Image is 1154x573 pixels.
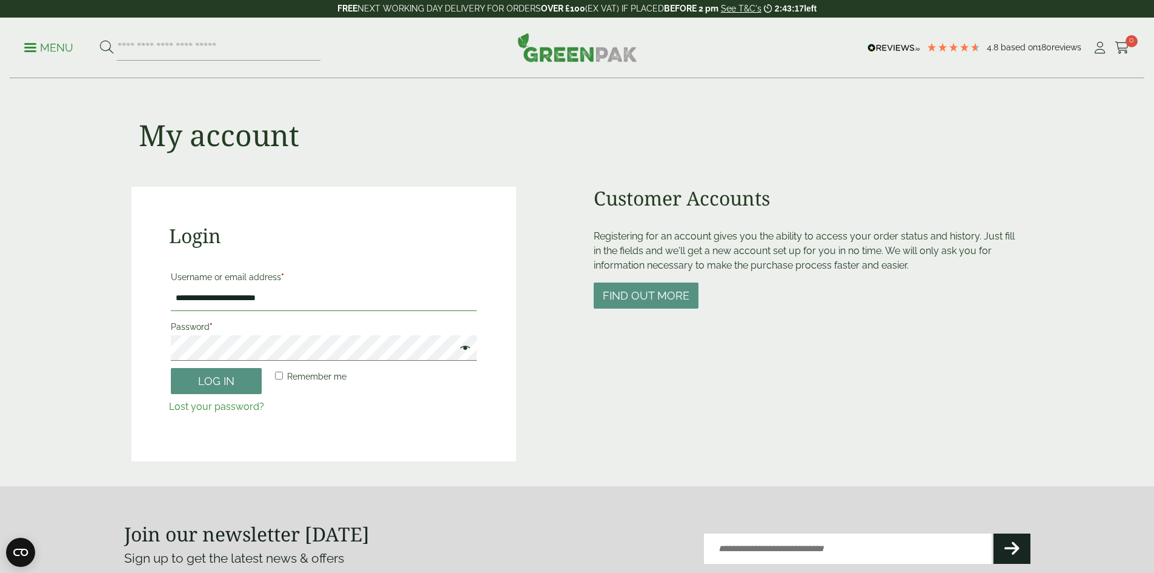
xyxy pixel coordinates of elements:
h2: Login [169,224,479,247]
a: Find out more [594,290,698,302]
button: Find out more [594,283,698,309]
label: Username or email address [171,269,477,286]
p: Sign up to get the latest news & offers [124,549,532,568]
span: 180 [1038,42,1052,52]
span: 0 [1126,35,1138,47]
button: Open CMP widget [6,538,35,567]
span: Based on [1001,42,1038,52]
span: left [804,4,817,13]
img: GreenPak Supplies [517,33,637,62]
strong: OVER £100 [541,4,585,13]
img: REVIEWS.io [867,44,920,52]
strong: Join our newsletter [DATE] [124,521,370,547]
label: Password [171,318,477,335]
span: 2:43:17 [775,4,804,13]
i: My Account [1092,42,1107,54]
strong: FREE [337,4,357,13]
a: Menu [24,41,73,53]
a: Lost your password? [169,401,264,412]
p: Registering for an account gives you the ability to access your order status and history. Just fi... [594,229,1023,273]
div: 4.78 Stars [926,42,981,53]
span: Remember me [287,372,347,381]
h2: Customer Accounts [594,187,1023,210]
span: 4.8 [987,42,1001,52]
p: Menu [24,41,73,55]
input: Remember me [275,372,283,380]
i: Cart [1115,42,1130,54]
a: 0 [1115,39,1130,57]
span: reviews [1052,42,1081,52]
h1: My account [139,118,299,153]
a: See T&C's [721,4,761,13]
strong: BEFORE 2 pm [664,4,718,13]
button: Log in [171,368,262,394]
